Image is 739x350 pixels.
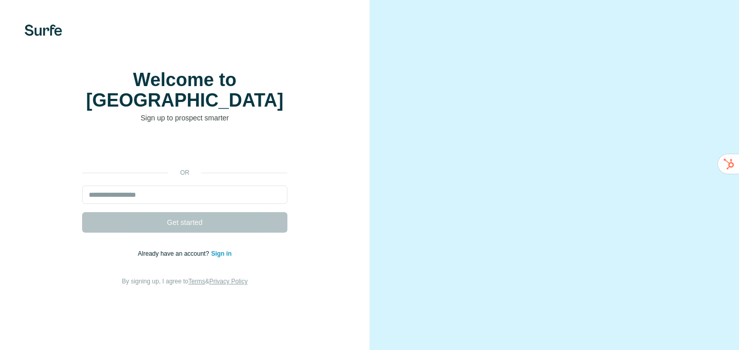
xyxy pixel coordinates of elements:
[122,278,248,285] span: By signing up, I agree to &
[82,113,287,123] p: Sign up to prospect smarter
[138,250,211,257] span: Already have an account?
[82,70,287,111] h1: Welcome to [GEOGRAPHIC_DATA]
[25,25,62,36] img: Surfe's logo
[211,250,231,257] a: Sign in
[168,168,201,177] p: or
[188,278,205,285] a: Terms
[209,278,248,285] a: Privacy Policy
[77,138,293,161] iframe: Botón de Acceder con Google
